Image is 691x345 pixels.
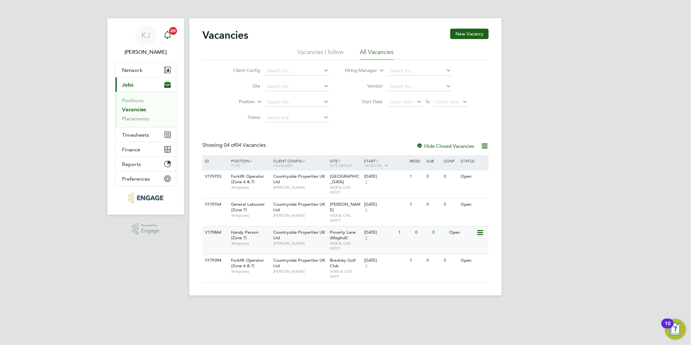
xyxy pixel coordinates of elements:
div: 0 [442,255,459,267]
span: Forklift Operator (Zone 6 & 7) [231,257,264,269]
span: Timesheets [122,132,149,138]
div: 1 [408,171,425,183]
span: Kirsty Jones [115,48,176,56]
label: Position [218,99,255,105]
span: 2 [364,235,368,241]
div: Jobs [115,92,176,127]
a: Go to home page [115,193,176,203]
span: 04 Vacancies [224,142,266,148]
div: [DATE] [364,258,406,263]
span: Reports [122,161,141,167]
h2: Vacancies [202,29,248,42]
div: V179764 [203,199,226,211]
div: 0 [425,255,442,267]
span: Type [231,163,240,168]
span: Jobs [122,82,133,88]
label: Status [223,114,261,120]
li: All Vacancies [360,48,394,60]
a: Positions [122,97,143,103]
div: Showing [202,142,267,149]
input: Search for... [265,82,329,91]
div: V179394 [203,255,226,267]
span: Temporary [231,213,270,218]
span: Countryside Properties UK Ltd [273,201,325,213]
div: Open [459,199,488,211]
div: Open [459,171,488,183]
li: Vacancies I follow [297,48,344,60]
div: Client Config / [272,155,329,171]
div: [DATE] [364,230,395,235]
input: Search for... [387,82,452,91]
button: New Vacancy [450,29,489,39]
button: Preferences [115,172,176,186]
input: Search for... [387,66,452,76]
input: Search for... [265,66,329,76]
span: 2 [364,179,368,185]
a: KJ[PERSON_NAME] [115,25,176,56]
span: MER & CHE WEST [330,213,361,223]
div: V179703 [203,171,226,183]
div: Sub [425,155,442,166]
span: [PERSON_NAME] [273,185,327,190]
div: Reqd [408,155,425,166]
span: Poverty Lane (Maghull) [330,229,356,241]
div: [DATE] [364,202,406,207]
button: Finance [115,142,176,157]
div: ID [203,155,226,166]
span: Engage [141,228,159,234]
label: Client Config [223,67,261,73]
span: Select date [390,99,413,105]
span: MAN & CHE EAST [330,269,361,279]
div: 0 [425,199,442,211]
div: Site / [329,155,363,171]
div: Position / [226,155,272,171]
label: Site [223,83,261,89]
span: Countryside Properties UK Ltd [273,173,325,185]
button: Open Resource Center, 10 new notifications [665,319,686,340]
div: 1 [397,227,413,239]
span: Preferences [122,176,150,182]
label: Hiring Manager [340,67,377,74]
span: Temporary [231,269,270,274]
span: Network [122,67,142,73]
nav: Main navigation [107,18,184,215]
a: Powered byEngage [132,223,160,235]
div: Start / [362,155,408,172]
span: MER & CHE WEST [330,241,361,251]
input: Search for... [265,98,329,107]
a: 20 [161,25,174,46]
div: Conf [442,155,459,166]
span: Countryside Properties UK Ltd [273,229,325,241]
span: 04 of [224,142,236,148]
span: [PERSON_NAME] [330,201,361,213]
div: 1 [408,255,425,267]
div: 0 [442,199,459,211]
span: 2 [364,207,368,213]
div: Status [459,155,488,166]
span: Finance [122,146,140,153]
span: Handy Person (Zone 7) [231,229,258,241]
button: Jobs [115,77,176,92]
span: KJ [141,31,150,39]
div: 10 [665,324,671,332]
span: 20 [169,27,177,35]
div: [DATE] [364,174,406,179]
label: Start Date [345,99,383,104]
span: Temporary [231,241,270,246]
div: 0 [414,227,431,239]
a: Placements [122,116,149,122]
span: Forklift Operator (Zone 6 & 7) [231,173,264,185]
a: Vacancies [122,106,146,113]
div: 0 [431,227,448,239]
span: [PERSON_NAME] [273,241,327,246]
span: [PERSON_NAME] [273,213,327,218]
button: Reports [115,157,176,171]
label: Vendor [345,83,383,89]
span: Powered by [141,223,159,228]
span: [PERSON_NAME] [273,269,327,274]
button: Timesheets [115,128,176,142]
div: V179864 [203,227,226,239]
span: Temporary [231,185,270,190]
button: Network [115,63,176,77]
span: 3 [364,263,368,269]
